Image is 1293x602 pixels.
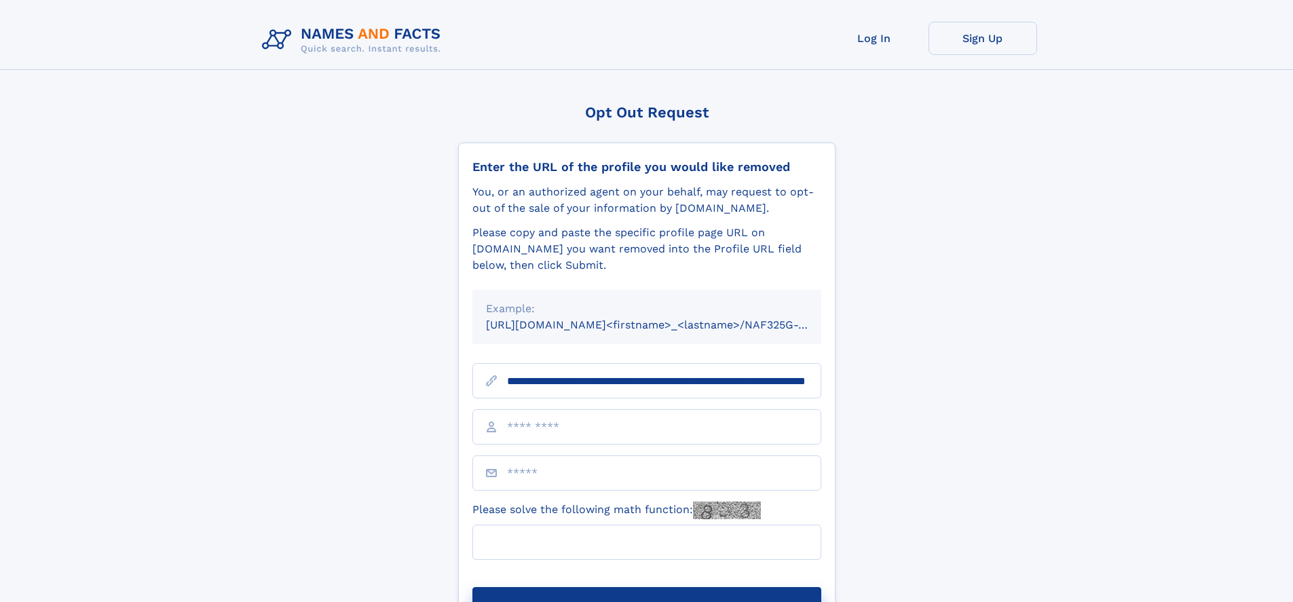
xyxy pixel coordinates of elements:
[472,225,821,274] div: Please copy and paste the specific profile page URL on [DOMAIN_NAME] you want removed into the Pr...
[472,502,761,519] label: Please solve the following math function:
[257,22,452,58] img: Logo Names and Facts
[472,159,821,174] div: Enter the URL of the profile you would like removed
[458,104,836,121] div: Opt Out Request
[929,22,1037,55] a: Sign Up
[486,301,808,317] div: Example:
[472,184,821,217] div: You, or an authorized agent on your behalf, may request to opt-out of the sale of your informatio...
[486,318,847,331] small: [URL][DOMAIN_NAME]<firstname>_<lastname>/NAF325G-xxxxxxxx
[820,22,929,55] a: Log In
